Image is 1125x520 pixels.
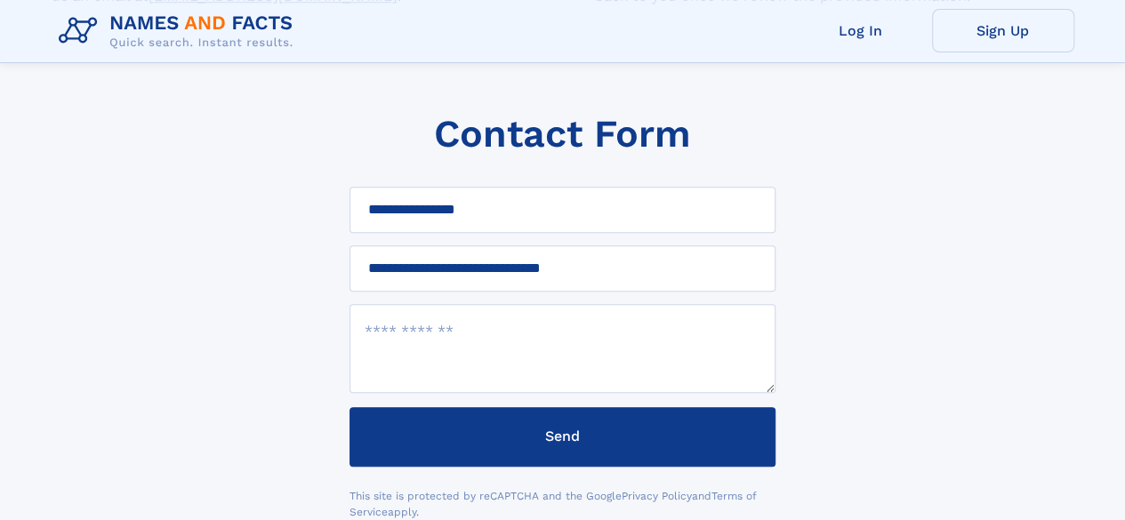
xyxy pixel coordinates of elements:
img: Logo Names and Facts [52,7,308,55]
a: Terms of Service [350,490,757,518]
div: This site is protected by reCAPTCHA and the Google and apply. [350,488,775,520]
h1: Contact Form [434,112,691,156]
a: Log In [790,9,932,52]
a: Privacy Policy [622,490,692,502]
a: Sign Up [932,9,1074,52]
button: Send [350,407,775,467]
